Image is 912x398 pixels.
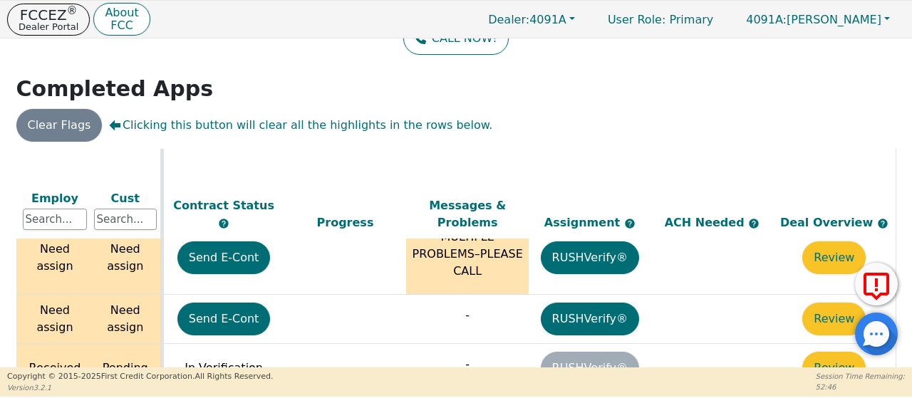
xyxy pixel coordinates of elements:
sup: ® [67,4,78,17]
span: User Role : [608,13,665,26]
p: - [410,307,525,324]
td: Need assign [90,295,162,344]
td: Need assign [19,295,90,344]
button: AboutFCC [93,3,150,36]
p: - [410,356,525,373]
p: Copyright © 2015- 2025 First Credit Corporation. [7,371,273,383]
p: MULTIPLE PROBLEMS–PLEASE CALL [410,229,525,280]
p: FCCEZ [19,8,78,22]
p: FCC [105,20,138,31]
button: Dealer:4091A [473,9,590,31]
span: 4091A [488,13,566,26]
button: FCCEZ®Dealer Portal [7,4,90,36]
div: Messages & Problems [410,197,525,231]
button: Send E-Cont [177,303,271,335]
span: [PERSON_NAME] [746,13,881,26]
button: Clear Flags [16,109,103,142]
span: All Rights Reserved. [195,372,273,381]
div: Employ [23,189,87,206]
span: Dealer: [488,13,529,26]
button: Send E-Cont [177,241,271,274]
span: Assignment [544,216,624,229]
td: Need assign [90,221,162,295]
p: Version 3.2.1 [7,382,273,393]
button: RUSHVerify® [541,303,639,335]
p: About [105,7,138,19]
td: In Verification [162,344,284,393]
strong: Completed Apps [16,76,214,101]
span: Deal Overview [780,216,888,229]
div: Progress [288,214,403,231]
button: Review [802,303,866,335]
p: Session Time Remaining: [816,371,905,382]
input: Search... [23,209,87,230]
input: Search... [94,209,157,230]
p: 52:46 [816,382,905,392]
span: ACH Needed [665,216,749,229]
p: Primary [594,6,727,33]
button: CALL NOW! [403,22,508,55]
p: Dealer Portal [19,22,78,31]
div: Cust [94,189,157,206]
td: Pending [90,344,162,393]
button: Report Error to FCC [855,263,898,305]
span: Contract Status [173,199,274,212]
button: Review [802,241,866,274]
span: Clicking this button will clear all the highlights in the rows below. [109,117,492,134]
td: Need assign [19,221,90,295]
button: RUSHVerify® [541,241,639,274]
a: User Role: Primary [594,6,727,33]
td: Received [19,344,90,393]
button: Review [802,352,866,384]
button: 4091A:[PERSON_NAME] [731,9,905,31]
span: 4091A: [746,13,787,26]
